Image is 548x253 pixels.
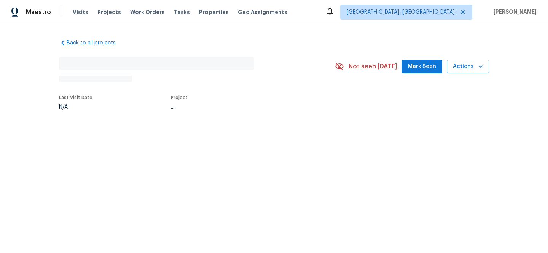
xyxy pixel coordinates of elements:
span: Not seen [DATE] [349,63,397,70]
span: Geo Assignments [238,8,287,16]
button: Actions [447,60,489,74]
span: Visits [73,8,88,16]
div: N/A [59,104,92,110]
button: Mark Seen [402,60,442,74]
span: [PERSON_NAME] [491,8,537,16]
span: [GEOGRAPHIC_DATA], [GEOGRAPHIC_DATA] [347,8,455,16]
span: Project [171,95,188,100]
span: Mark Seen [408,62,436,71]
a: Back to all projects [59,39,132,47]
div: ... [171,104,317,110]
span: Actions [453,62,483,71]
span: Work Orders [130,8,165,16]
span: Projects [97,8,121,16]
span: Properties [199,8,229,16]
span: Last Visit Date [59,95,92,100]
span: Maestro [26,8,51,16]
span: Tasks [174,9,190,15]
